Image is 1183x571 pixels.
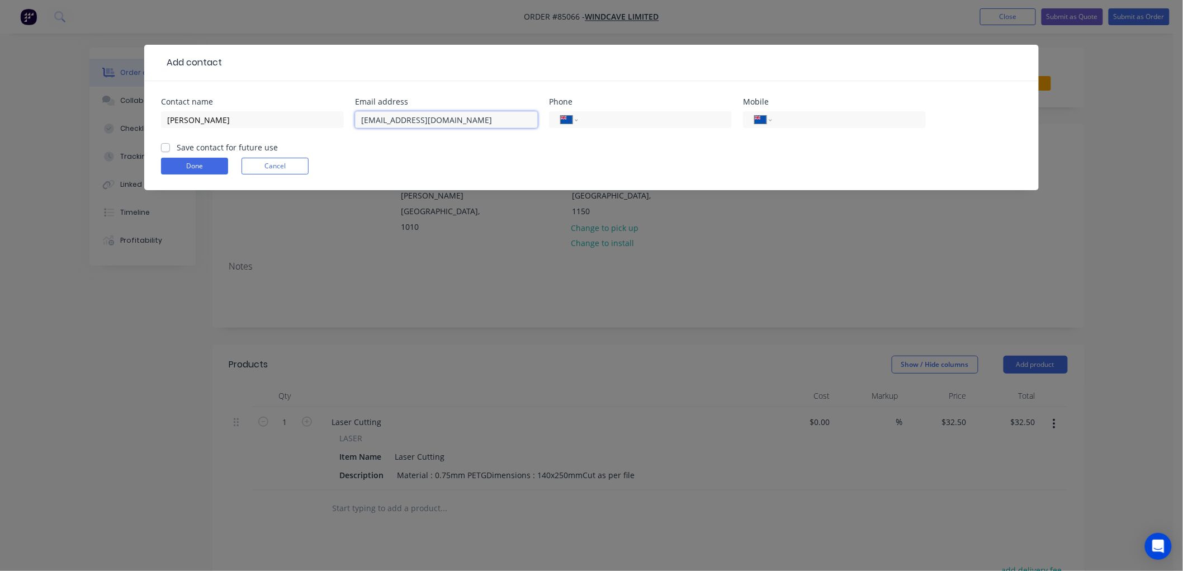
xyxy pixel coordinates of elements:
[1145,533,1172,560] div: Open Intercom Messenger
[242,158,309,174] button: Cancel
[177,141,278,153] label: Save contact for future use
[355,98,538,106] div: Email address
[161,98,344,106] div: Contact name
[161,56,222,69] div: Add contact
[743,98,926,106] div: Mobile
[161,158,228,174] button: Done
[549,98,732,106] div: Phone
